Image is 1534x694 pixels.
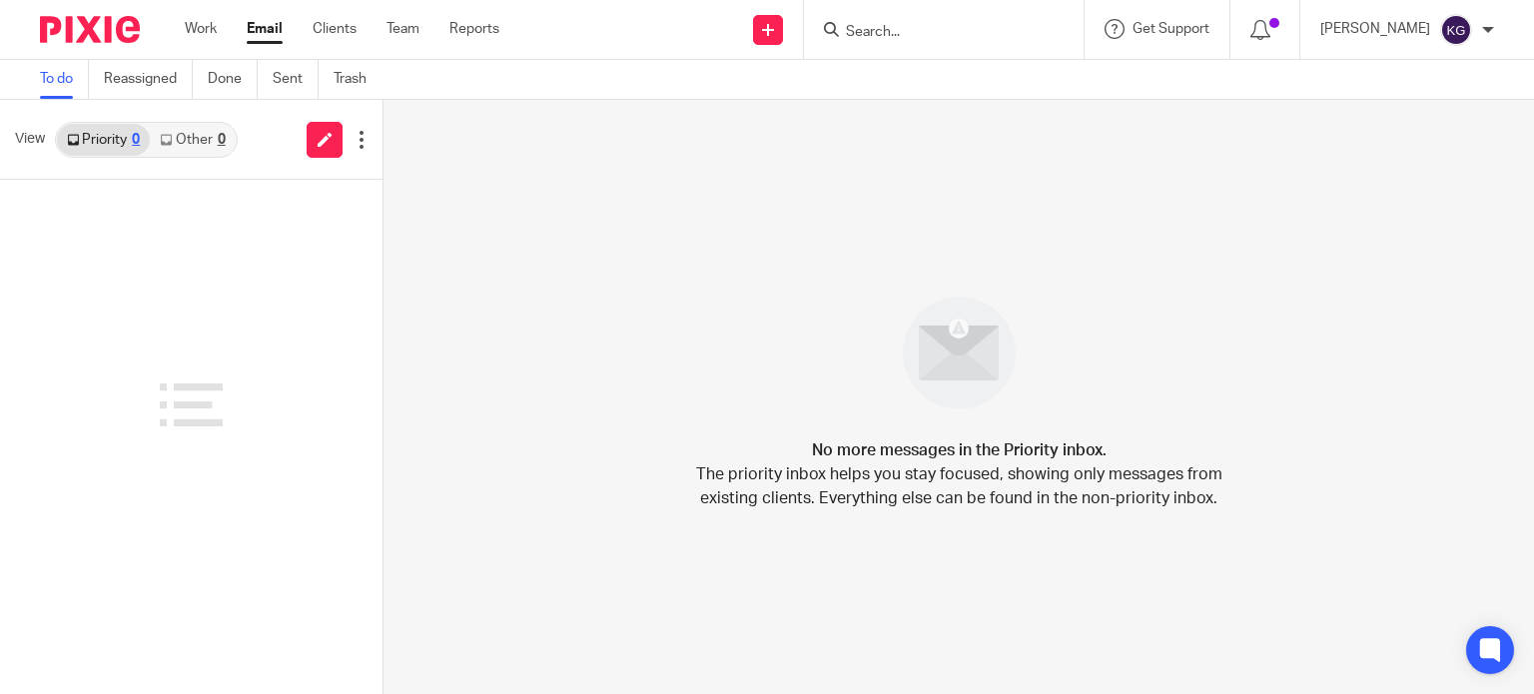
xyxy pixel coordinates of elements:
a: Priority0 [57,124,150,156]
a: Team [386,19,419,39]
a: Done [208,60,258,99]
a: Other0 [150,124,235,156]
img: svg%3E [1440,14,1472,46]
a: Sent [273,60,319,99]
div: 0 [218,133,226,147]
img: Pixie [40,16,140,43]
a: Work [185,19,217,39]
div: 0 [132,133,140,147]
a: Reports [449,19,499,39]
a: Reassigned [104,60,193,99]
a: Clients [313,19,357,39]
a: Trash [334,60,382,99]
p: [PERSON_NAME] [1320,19,1430,39]
span: Get Support [1133,22,1209,36]
h4: No more messages in the Priority inbox. [812,438,1107,462]
span: View [15,129,45,150]
img: image [890,284,1029,422]
input: Search [844,24,1024,42]
p: The priority inbox helps you stay focused, showing only messages from existing clients. Everythin... [694,462,1223,510]
a: To do [40,60,89,99]
a: Email [247,19,283,39]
